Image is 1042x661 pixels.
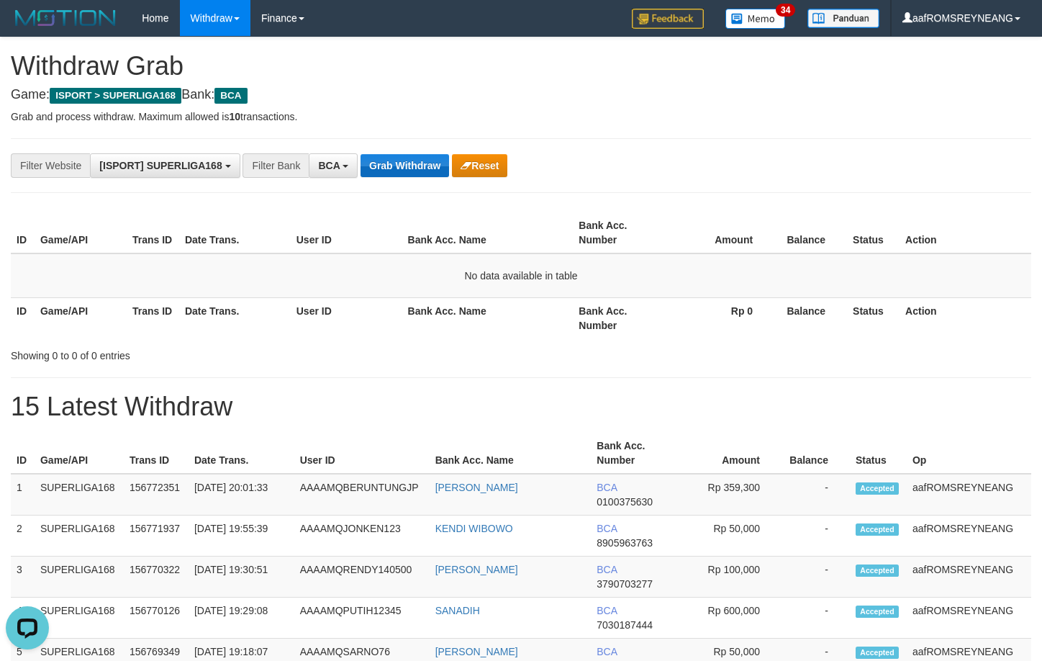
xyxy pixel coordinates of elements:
td: - [781,516,850,557]
td: AAAAMQPUTIH12345 [294,598,430,639]
button: Reset [452,154,507,177]
img: Feedback.jpg [632,9,704,29]
span: Accepted [856,482,899,495]
td: Rp 50,000 [678,516,781,557]
span: BCA [214,88,247,104]
td: [DATE] 20:01:33 [189,474,294,516]
th: Date Trans. [189,433,294,474]
th: Game/API [35,433,124,474]
th: ID [11,297,35,338]
td: aafROMSREYNEANG [907,474,1031,516]
h4: Game: Bank: [11,88,1031,102]
span: Copy 3790703277 to clipboard [597,578,653,590]
img: panduan.png [807,9,879,28]
td: aafROMSREYNEANG [907,516,1031,557]
th: ID [11,433,35,474]
span: Accepted [856,647,899,659]
th: Trans ID [127,212,179,253]
th: Amount [678,433,781,474]
a: KENDI WIBOWO [435,523,513,534]
a: [PERSON_NAME] [435,646,518,657]
td: - [781,557,850,598]
td: [DATE] 19:29:08 [189,598,294,639]
th: Balance [774,212,847,253]
th: Action [900,297,1031,338]
th: Bank Acc. Name [430,433,592,474]
a: [PERSON_NAME] [435,564,518,575]
td: SUPERLIGA168 [35,598,124,639]
th: Date Trans. [179,297,291,338]
td: 156771937 [124,516,189,557]
td: Rp 600,000 [678,598,781,639]
td: 3 [11,557,35,598]
td: AAAAMQBERUNTUNGJP [294,474,430,516]
th: User ID [294,433,430,474]
span: BCA [597,523,617,534]
td: aafROMSREYNEANG [907,598,1031,639]
th: Game/API [35,297,127,338]
td: aafROMSREYNEANG [907,557,1031,598]
th: Trans ID [124,433,189,474]
th: Bank Acc. Number [573,212,665,253]
span: BCA [597,605,617,616]
span: Copy 0100375630 to clipboard [597,496,653,508]
td: 1 [11,474,35,516]
a: SANADIH [435,605,480,616]
th: Bank Acc. Name [402,212,574,253]
div: Filter Bank [243,153,309,178]
td: SUPERLIGA168 [35,557,124,598]
th: Balance [781,433,850,474]
td: SUPERLIGA168 [35,516,124,557]
th: Amount [665,212,774,253]
td: Rp 100,000 [678,557,781,598]
span: BCA [597,564,617,575]
td: AAAAMQJONKEN123 [294,516,430,557]
span: [ISPORT] SUPERLIGA168 [99,160,222,171]
span: Accepted [856,523,899,536]
th: Bank Acc. Number [591,433,678,474]
th: Bank Acc. Number [573,297,665,338]
th: Action [900,212,1031,253]
div: Showing 0 to 0 of 0 entries [11,343,423,363]
button: BCA [309,153,358,178]
button: [ISPORT] SUPERLIGA168 [90,153,240,178]
td: SUPERLIGA168 [35,474,124,516]
td: 2 [11,516,35,557]
th: Status [847,297,900,338]
td: AAAAMQRENDY140500 [294,557,430,598]
td: No data available in table [11,253,1031,298]
p: Grab and process withdraw. Maximum allowed is transactions. [11,109,1031,124]
th: ID [11,212,35,253]
span: BCA [318,160,340,171]
span: Accepted [856,565,899,577]
button: Open LiveChat chat widget [6,6,49,49]
th: User ID [291,297,402,338]
span: 34 [776,4,795,17]
th: Bank Acc. Name [402,297,574,338]
span: Copy 8905963763 to clipboard [597,537,653,549]
th: Rp 0 [665,297,774,338]
th: Date Trans. [179,212,291,253]
td: [DATE] 19:30:51 [189,557,294,598]
span: BCA [597,646,617,657]
td: Rp 359,300 [678,474,781,516]
th: Game/API [35,212,127,253]
td: 156770126 [124,598,189,639]
h1: 15 Latest Withdraw [11,392,1031,421]
th: User ID [291,212,402,253]
td: - [781,474,850,516]
td: 4 [11,598,35,639]
span: BCA [597,482,617,493]
button: Grab Withdraw [361,154,449,177]
td: - [781,598,850,639]
th: Status [847,212,900,253]
a: [PERSON_NAME] [435,482,518,493]
h1: Withdraw Grab [11,52,1031,81]
span: ISPORT > SUPERLIGA168 [50,88,181,104]
span: Accepted [856,606,899,618]
div: Filter Website [11,153,90,178]
td: [DATE] 19:55:39 [189,516,294,557]
strong: 10 [229,111,240,122]
th: Balance [774,297,847,338]
img: MOTION_logo.png [11,7,120,29]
